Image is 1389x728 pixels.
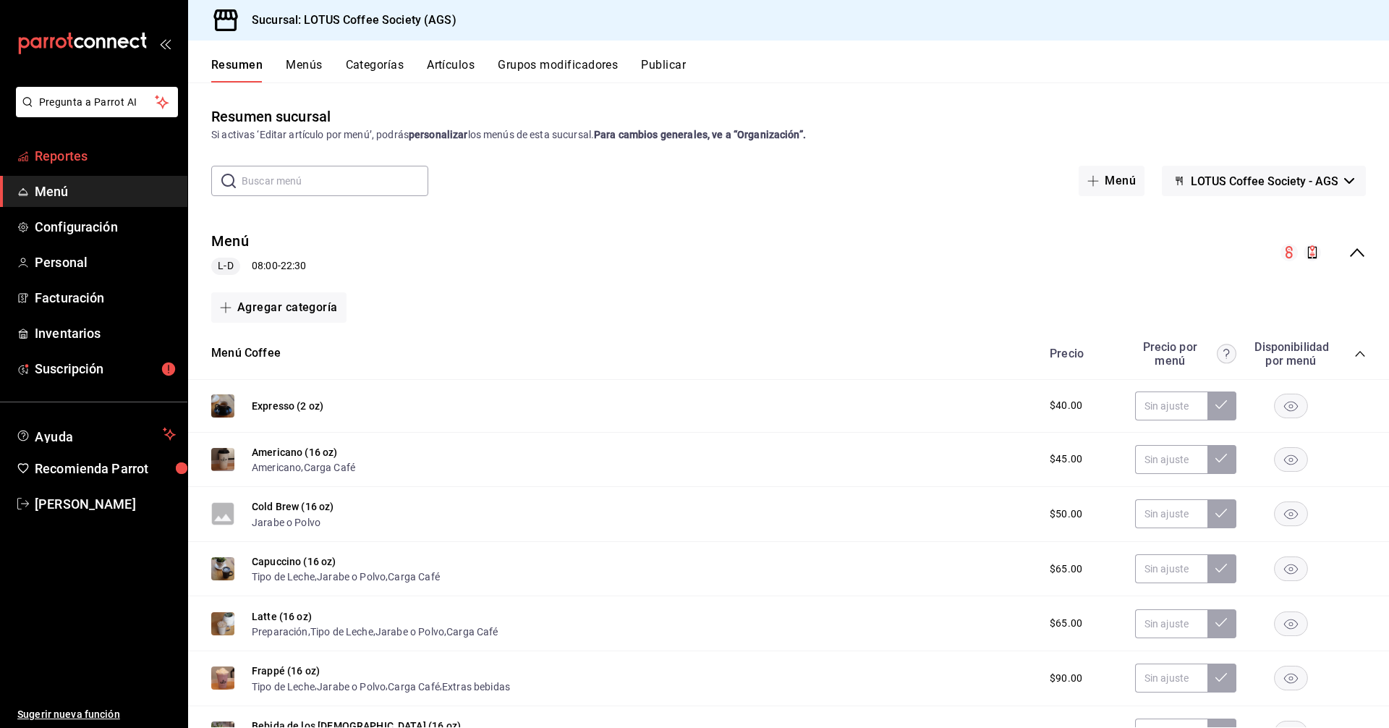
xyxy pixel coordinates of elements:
button: Capuccino (16 oz) [252,554,336,569]
input: Sin ajuste [1135,554,1207,583]
span: $65.00 [1050,616,1082,631]
button: Expresso (2 oz) [252,399,323,413]
button: Categorías [346,58,404,82]
button: Latte (16 oz) [252,609,312,624]
div: , , , [252,624,498,639]
button: LOTUS Coffee Society - AGS [1162,166,1366,196]
button: Resumen [211,58,263,82]
input: Sin ajuste [1135,391,1207,420]
input: Sin ajuste [1135,609,1207,638]
span: Suscripción [35,359,176,378]
span: $40.00 [1050,398,1082,413]
button: Americano (16 oz) [252,445,338,460]
span: $90.00 [1050,671,1082,686]
button: Grupos modificadores [498,58,618,82]
span: Recomienda Parrot [35,459,176,478]
span: Inventarios [35,323,176,343]
button: Menú [211,231,249,252]
button: Jarabe o Polvo [375,625,444,639]
span: L-D [212,258,239,274]
div: Disponibilidad por menú [1254,340,1327,368]
div: Precio [1035,347,1128,360]
button: Carga Café [388,570,440,584]
strong: Para cambios generales, ve a “Organización”. [594,129,806,140]
button: Carga Café [388,680,440,694]
button: Carga Café [304,460,356,475]
button: open_drawer_menu [159,38,171,49]
button: Americano [252,460,301,475]
button: Tipo de Leche [252,680,315,694]
button: collapse-category-row [1354,348,1366,360]
span: Menú [35,182,176,201]
span: $45.00 [1050,452,1082,467]
img: Preview [211,557,234,580]
span: Configuración [35,217,176,237]
img: Preview [211,612,234,635]
button: Menú [1079,166,1144,196]
div: Resumen sucursal [211,106,331,127]
button: Frappé (16 oz) [252,664,320,678]
span: [PERSON_NAME] [35,494,176,514]
div: , , [252,569,440,584]
button: Tipo de Leche [252,570,315,584]
div: 08:00 - 22:30 [211,258,306,275]
img: Preview [211,666,234,690]
span: Reportes [35,146,176,166]
div: , , , [252,678,510,693]
img: Preview [211,448,234,471]
a: Pregunta a Parrot AI [10,105,178,120]
span: Facturación [35,288,176,308]
button: Jarabe o Polvo [317,680,386,694]
button: Publicar [641,58,686,82]
img: Preview [211,394,234,418]
button: Tipo de Leche [310,625,373,639]
div: navigation tabs [211,58,1389,82]
div: Precio por menú [1135,340,1236,368]
button: Artículos [427,58,475,82]
span: LOTUS Coffee Society - AGS [1191,174,1338,188]
span: $50.00 [1050,507,1082,522]
span: Pregunta a Parrot AI [39,95,156,110]
button: Preparación [252,625,308,639]
button: Jarabe o Polvo [252,515,320,530]
span: $65.00 [1050,562,1082,577]
strong: personalizar [409,129,468,140]
button: Pregunta a Parrot AI [16,87,178,117]
span: Ayuda [35,426,157,443]
h3: Sucursal: LOTUS Coffee Society (AGS) [240,12,456,29]
button: Extras bebidas [442,680,510,694]
span: Sugerir nueva función [17,707,176,722]
button: Carga Café [446,625,498,639]
input: Sin ajuste [1135,499,1207,528]
button: Cold Brew (16 oz) [252,499,334,514]
button: Menú Coffee [211,345,281,362]
button: Jarabe o Polvo [317,570,386,584]
input: Sin ajuste [1135,664,1207,693]
input: Buscar menú [242,166,428,195]
div: Si activas ‘Editar artículo por menú’, podrás los menús de esta sucursal. [211,127,1366,143]
span: Personal [35,253,176,272]
button: Menús [286,58,322,82]
div: , [252,460,355,475]
div: collapse-menu-row [188,219,1389,287]
button: Agregar categoría [211,292,347,323]
input: Sin ajuste [1135,445,1207,474]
